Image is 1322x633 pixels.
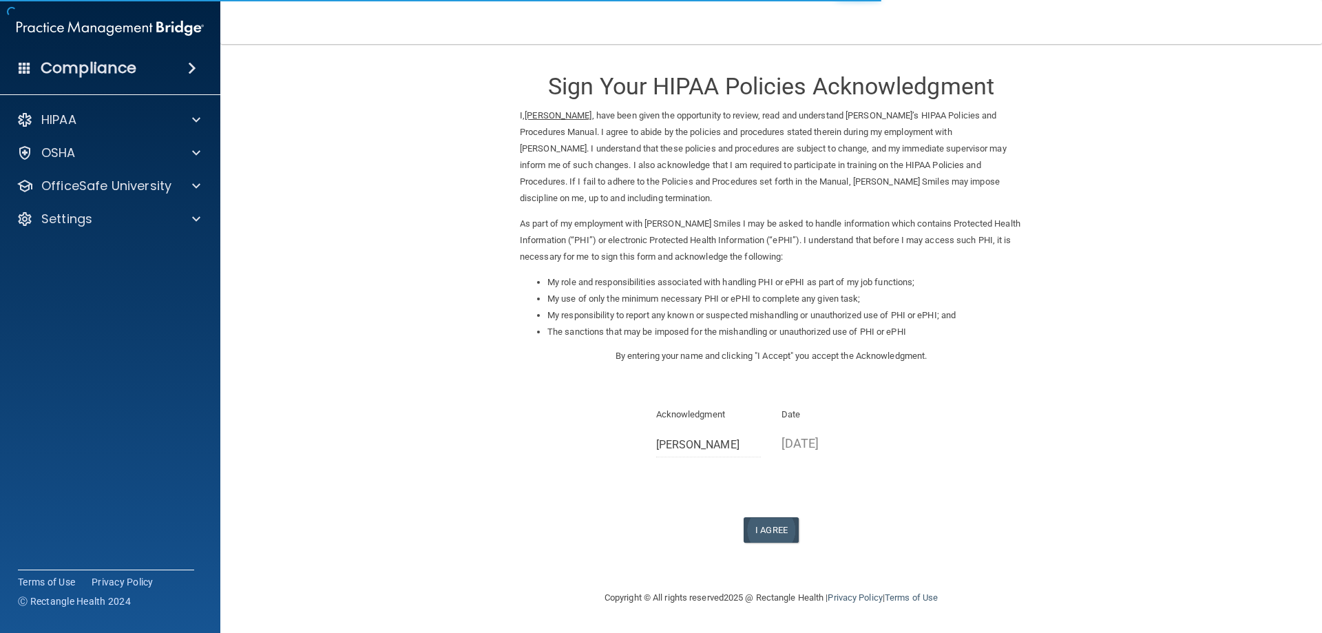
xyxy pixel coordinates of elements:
a: Privacy Policy [92,575,154,589]
p: I, , have been given the opportunity to review, read and understand [PERSON_NAME]’s HIPAA Policie... [520,107,1022,207]
span: Ⓒ Rectangle Health 2024 [18,594,131,608]
img: PMB logo [17,14,204,42]
h3: Sign Your HIPAA Policies Acknowledgment [520,74,1022,99]
p: By entering your name and clicking "I Accept" you accept the Acknowledgment. [520,348,1022,364]
a: Terms of Use [885,592,938,603]
a: Terms of Use [18,575,75,589]
p: HIPAA [41,112,76,128]
li: My role and responsibilities associated with handling PHI or ePHI as part of my job functions; [547,274,1022,291]
p: Settings [41,211,92,227]
a: Settings [17,211,200,227]
li: My use of only the minimum necessary PHI or ePHI to complete any given task; [547,291,1022,307]
p: Date [781,406,887,423]
p: OfficeSafe University [41,178,171,194]
p: Acknowledgment [656,406,762,423]
li: The sanctions that may be imposed for the mishandling or unauthorized use of PHI or ePHI [547,324,1022,340]
li: My responsibility to report any known or suspected mishandling or unauthorized use of PHI or ePHI... [547,307,1022,324]
h4: Compliance [41,59,136,78]
a: OSHA [17,145,200,161]
a: Privacy Policy [828,592,882,603]
p: [DATE] [781,432,887,455]
a: OfficeSafe University [17,178,200,194]
div: Copyright © All rights reserved 2025 @ Rectangle Health | | [520,576,1022,620]
p: As part of my employment with [PERSON_NAME] Smiles I may be asked to handle information which con... [520,216,1022,265]
p: OSHA [41,145,76,161]
a: HIPAA [17,112,200,128]
button: I Agree [744,517,799,543]
ins: [PERSON_NAME] [525,110,591,121]
input: Full Name [656,432,762,457]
